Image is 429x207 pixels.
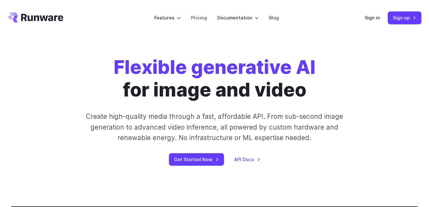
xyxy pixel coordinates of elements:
p: Create high-quality media through a fast, affordable API. From sub-second image generation to adv... [82,111,347,143]
a: Sign in [365,14,380,21]
a: API Docs [234,156,260,163]
a: Go to / [8,12,63,23]
a: Pricing [191,14,207,21]
h1: for image and video [114,56,316,101]
label: Features [154,14,181,21]
strong: Flexible generative AI [114,56,316,78]
label: Documentation [217,14,259,21]
a: Blog [269,14,279,21]
a: Get Started Now [169,153,224,166]
a: Sign up [388,11,421,24]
